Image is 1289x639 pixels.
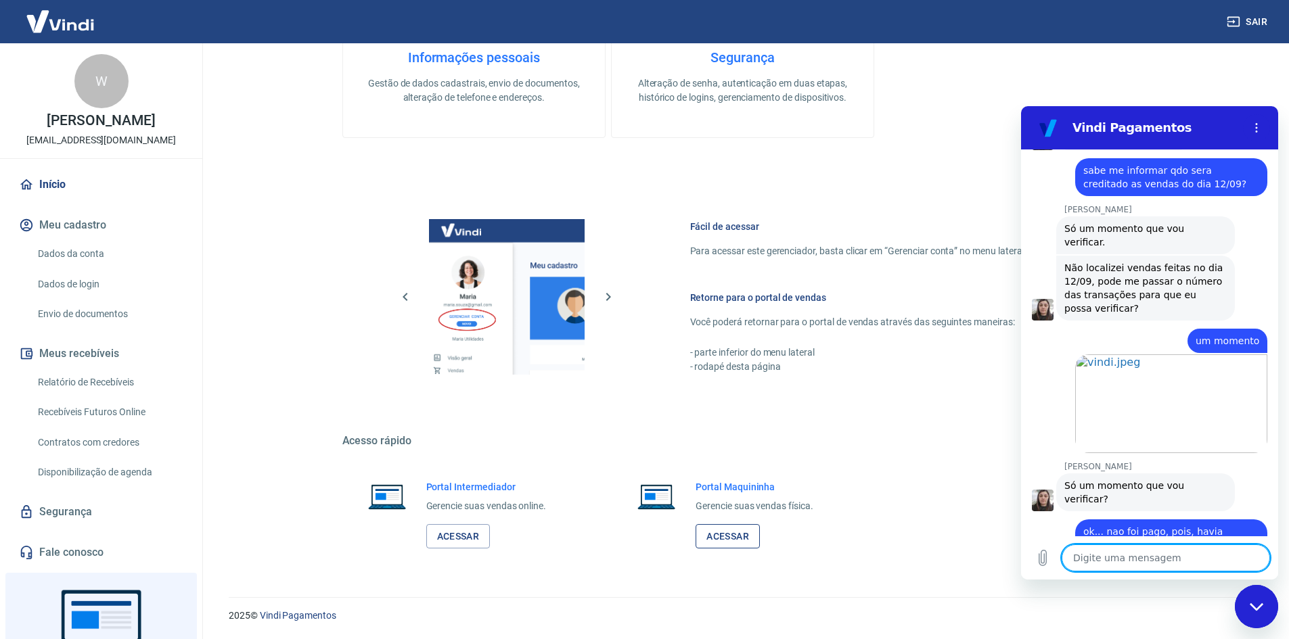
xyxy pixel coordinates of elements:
p: Para acessar este gerenciador, basta clicar em “Gerenciar conta” no menu lateral do portal de ven... [690,244,1111,258]
img: Vindi [16,1,104,42]
h6: Retorne para o portal de vendas [690,291,1111,304]
a: Contratos com credores [32,429,186,456]
a: Acessar [696,524,760,549]
iframe: Botão para abrir a janela de mensagens, conversa em andamento [1235,585,1278,628]
h4: Segurança [633,49,852,66]
p: Gerencie suas vendas online. [426,499,547,513]
h6: Fácil de acessar [690,220,1111,233]
a: Fale conosco [16,538,186,567]
p: Gerencie suas vendas física. [696,499,813,513]
p: - rodapé desta página [690,360,1111,374]
h6: Portal Intermediador [426,480,547,494]
h4: Informações pessoais [365,49,583,66]
p: Você poderá retornar para o portal de vendas através das seguintes maneiras: [690,315,1111,329]
p: Gestão de dados cadastrais, envio de documentos, alteração de telefone e endereços. [365,76,583,105]
p: 2025 © [229,609,1257,623]
p: [PERSON_NAME] [47,114,155,128]
h5: Acesso rápido [342,434,1144,448]
a: Envio de documentos [32,300,186,328]
a: Disponibilização de agenda [32,458,186,486]
a: Relatório de Recebíveis [32,369,186,396]
button: Sair [1224,9,1273,34]
h6: Portal Maquininha [696,480,813,494]
a: Vindi Pagamentos [260,610,336,621]
a: Acessar [426,524,491,549]
img: Imagem da dashboard mostrando o botão de gerenciar conta na sidebar no lado esquerdo [429,219,585,375]
iframe: Janela de mensagens [1021,106,1278,579]
a: Recebíveis Futuros Online [32,398,186,426]
button: Meus recebíveis [16,339,186,369]
img: Imagem de um notebook aberto [628,480,685,513]
a: Dados da conta [32,240,186,268]
p: Alteração de senha, autenticação em duas etapas, histórico de logins, gerenciamento de dispositivos. [633,76,852,105]
p: [EMAIL_ADDRESS][DOMAIN_NAME] [26,133,176,147]
button: Meu cadastro [16,210,186,240]
img: Imagem de um notebook aberto [359,480,415,513]
a: Segurança [16,497,186,527]
div: W [74,54,129,108]
a: Início [16,170,186,199]
a: Dados de login [32,270,186,298]
p: - parte inferior do menu lateral [690,346,1111,360]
